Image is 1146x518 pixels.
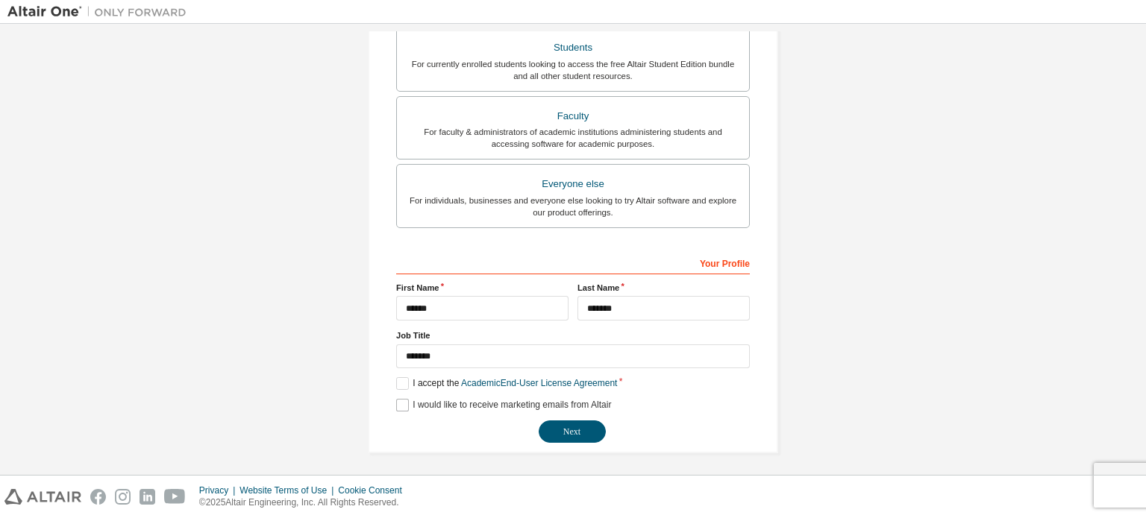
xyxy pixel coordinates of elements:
[115,489,131,505] img: instagram.svg
[406,37,740,58] div: Students
[239,484,338,496] div: Website Terms of Use
[406,195,740,218] div: For individuals, businesses and everyone else looking to try Altair software and explore our prod...
[406,58,740,82] div: For currently enrolled students looking to access the free Altair Student Edition bundle and all ...
[164,489,186,505] img: youtube.svg
[396,250,750,274] div: Your Profile
[461,378,617,388] a: Academic End-User License Agreement
[396,329,750,341] label: Job Title
[539,420,606,443] button: Next
[4,489,81,505] img: altair_logo.svg
[140,489,155,505] img: linkedin.svg
[406,174,740,195] div: Everyone else
[396,377,617,390] label: I accept the
[396,399,611,411] label: I would like to receive marketing emails from Altair
[406,106,740,127] div: Faculty
[406,126,740,150] div: For faculty & administrators of academic institutions administering students and accessing softwa...
[7,4,194,19] img: Altair One
[90,489,106,505] img: facebook.svg
[338,484,410,496] div: Cookie Consent
[577,282,750,294] label: Last Name
[396,282,569,294] label: First Name
[199,484,239,496] div: Privacy
[199,496,411,509] p: © 2025 Altair Engineering, Inc. All Rights Reserved.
